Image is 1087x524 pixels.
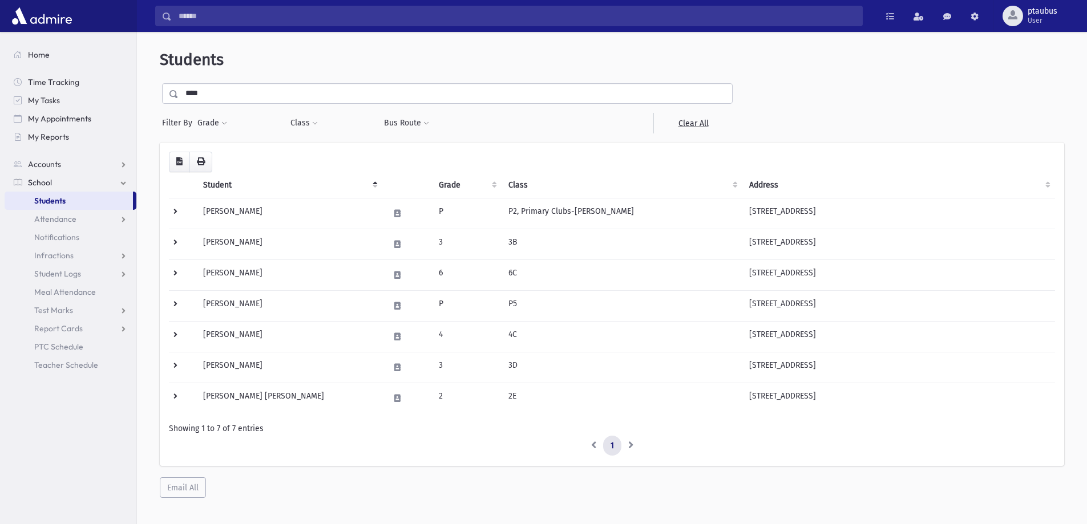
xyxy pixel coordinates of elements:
[742,290,1056,321] td: [STREET_ADDRESS]
[502,259,742,290] td: 6C
[28,77,79,87] span: Time Tracking
[502,229,742,259] td: 3B
[34,269,81,279] span: Student Logs
[160,477,206,498] button: Email All
[5,338,136,356] a: PTC Schedule
[502,198,742,229] td: P2, Primary Clubs-[PERSON_NAME]
[5,128,136,146] a: My Reports
[5,210,136,228] a: Attendance
[28,159,61,169] span: Accounts
[196,172,382,198] th: Student: activate to sort column descending
[502,383,742,413] td: 2E
[290,113,318,133] button: Class
[432,259,502,290] td: 6
[432,172,502,198] th: Grade: activate to sort column ascending
[196,290,382,321] td: [PERSON_NAME]
[196,352,382,383] td: [PERSON_NAME]
[196,229,382,259] td: [PERSON_NAME]
[162,117,197,129] span: Filter By
[34,214,76,224] span: Attendance
[742,259,1056,290] td: [STREET_ADDRESS]
[1028,16,1057,25] span: User
[432,229,502,259] td: 3
[742,321,1056,352] td: [STREET_ADDRESS]
[160,50,224,69] span: Students
[5,356,136,374] a: Teacher Schedule
[28,95,60,105] span: My Tasks
[603,436,621,456] a: 1
[28,113,91,124] span: My Appointments
[34,287,96,297] span: Meal Attendance
[742,352,1056,383] td: [STREET_ADDRESS]
[5,192,133,210] a: Students
[432,290,502,321] td: P
[383,113,430,133] button: Bus Route
[5,46,136,64] a: Home
[172,6,862,26] input: Search
[432,383,502,413] td: 2
[742,383,1056,413] td: [STREET_ADDRESS]
[189,152,212,172] button: Print
[5,283,136,301] a: Meal Attendance
[742,198,1056,229] td: [STREET_ADDRESS]
[34,323,83,334] span: Report Cards
[5,319,136,338] a: Report Cards
[5,265,136,283] a: Student Logs
[28,50,50,60] span: Home
[5,301,136,319] a: Test Marks
[196,259,382,290] td: [PERSON_NAME]
[34,342,83,352] span: PTC Schedule
[28,177,52,188] span: School
[197,113,228,133] button: Grade
[169,423,1055,434] div: Showing 1 to 7 of 7 entries
[502,172,742,198] th: Class: activate to sort column ascending
[196,321,382,352] td: [PERSON_NAME]
[5,91,136,109] a: My Tasks
[5,246,136,265] a: Infractions
[196,383,382,413] td: [PERSON_NAME] [PERSON_NAME]
[34,250,74,261] span: Infractions
[9,5,75,27] img: AdmirePro
[5,228,136,246] a: Notifications
[34,232,79,242] span: Notifications
[5,73,136,91] a: Time Tracking
[28,132,69,142] span: My Reports
[196,198,382,229] td: [PERSON_NAME]
[169,152,190,172] button: CSV
[5,109,136,128] a: My Appointments
[742,172,1056,198] th: Address: activate to sort column ascending
[742,229,1056,259] td: [STREET_ADDRESS]
[502,290,742,321] td: P5
[432,321,502,352] td: 4
[502,321,742,352] td: 4C
[5,155,136,173] a: Accounts
[34,305,73,315] span: Test Marks
[34,196,66,206] span: Students
[502,352,742,383] td: 3D
[653,113,733,133] a: Clear All
[5,173,136,192] a: School
[34,360,98,370] span: Teacher Schedule
[1028,7,1057,16] span: ptaubus
[432,352,502,383] td: 3
[432,198,502,229] td: P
